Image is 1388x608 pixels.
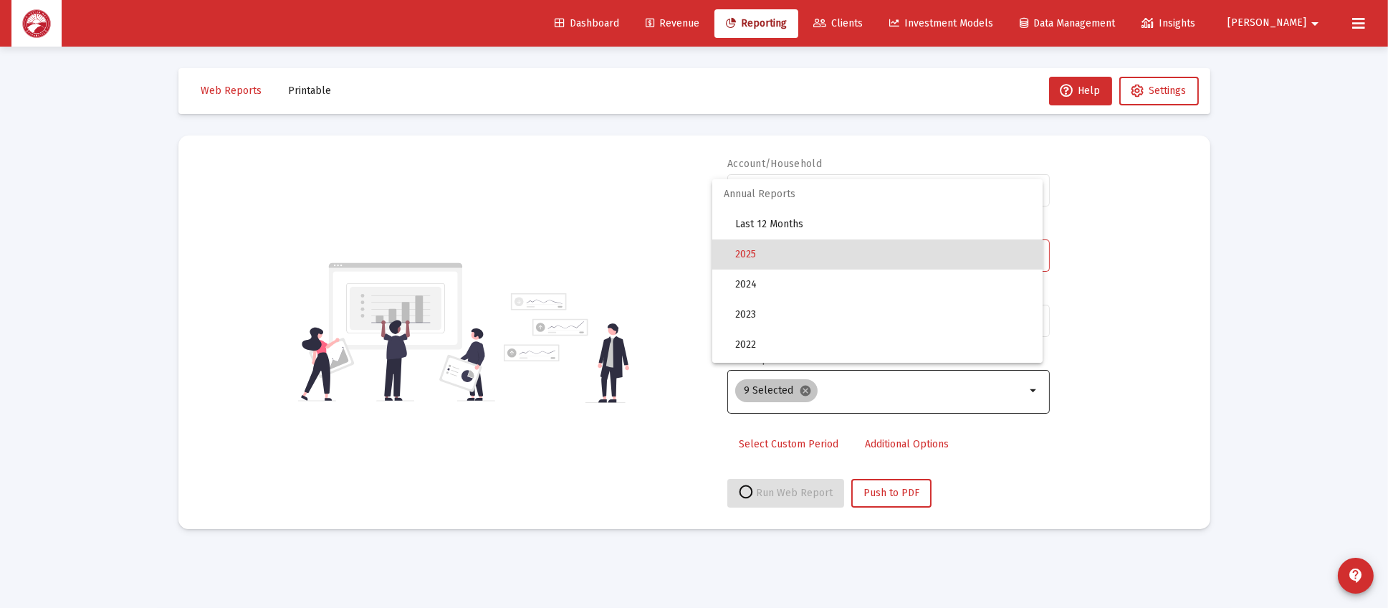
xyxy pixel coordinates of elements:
span: 2021 [735,360,1031,390]
span: 2023 [735,300,1031,330]
span: Annual Reports [712,179,1043,209]
span: 2025 [735,239,1031,270]
span: Last 12 Months [735,209,1031,239]
span: 2024 [735,270,1031,300]
span: 2022 [735,330,1031,360]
